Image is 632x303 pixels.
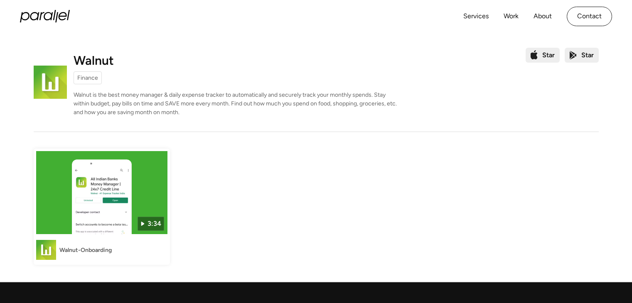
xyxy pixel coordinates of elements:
a: Finance [74,71,102,84]
div: Walnut-Onboarding [59,246,112,254]
img: Walnut-Onboarding [36,240,56,260]
a: Services [463,10,489,22]
a: home [20,10,70,22]
img: Walnut-Onboarding [36,151,167,234]
div: Star [542,50,555,60]
a: Contact [567,7,612,26]
p: Walnut is the best money manager & daily expense tracker to automatically and securely track your... [74,90,398,117]
div: Finance [77,73,98,82]
a: About [534,10,552,22]
a: Walnut-Onboarding3:34Walnut-OnboardingWalnut-Onboarding [34,149,170,265]
div: 3:34 [148,219,161,229]
a: Work [504,10,519,22]
div: Star [581,50,594,60]
h1: Walnut [74,54,114,67]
